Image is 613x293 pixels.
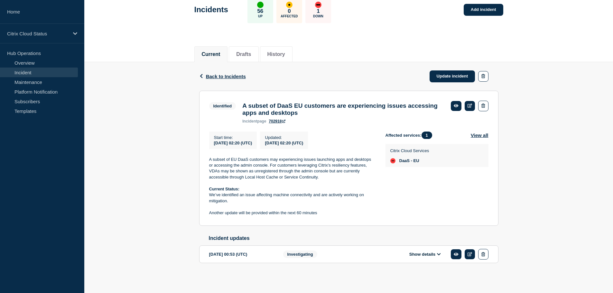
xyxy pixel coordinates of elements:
[283,251,317,258] span: Investigating
[206,74,246,79] span: Back to Incidents
[258,14,263,18] p: Up
[194,5,228,14] h1: Incidents
[242,102,444,116] h3: A subset of DaaS EU customers are experiencing issues accessing apps and desktops
[209,102,236,110] span: Identified
[390,158,395,163] div: down
[214,135,252,140] p: Start time :
[242,119,257,124] span: incident
[430,70,475,82] a: Update incident
[269,119,285,124] a: 702918
[202,51,220,57] button: Current
[267,51,285,57] button: History
[286,2,293,8] div: affected
[281,14,298,18] p: Affected
[214,141,252,145] span: [DATE] 02:20 (UTC)
[288,8,291,14] p: 0
[313,14,323,18] p: Down
[257,2,264,8] div: up
[390,148,429,153] p: Citrix Cloud Services
[265,135,303,140] p: Updated :
[209,210,375,216] p: Another update will be provided within the next 60 minutes
[399,158,419,163] span: DaaS - EU
[464,4,503,16] a: Add incident
[257,8,263,14] p: 56
[471,132,488,139] button: View all
[265,140,303,145] div: [DATE] 02:20 (UTC)
[209,192,375,204] p: We’ve identified an issue affecting machine connectivity and are actively working on mitigation.
[209,249,274,260] div: [DATE] 00:53 (UTC)
[315,2,321,8] div: down
[422,132,432,139] span: 1
[236,51,251,57] button: Drafts
[199,74,246,79] button: Back to Incidents
[317,8,320,14] p: 1
[7,31,69,36] p: Citrix Cloud Status
[407,252,443,257] button: Show details
[385,132,435,139] span: Affected services:
[209,187,240,191] strong: Current Status:
[209,235,498,241] h2: Incident updates
[242,119,266,124] p: page
[209,157,375,180] p: A subset of EU DaaS customers may experiencing issues launching apps and desktops or accessing th...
